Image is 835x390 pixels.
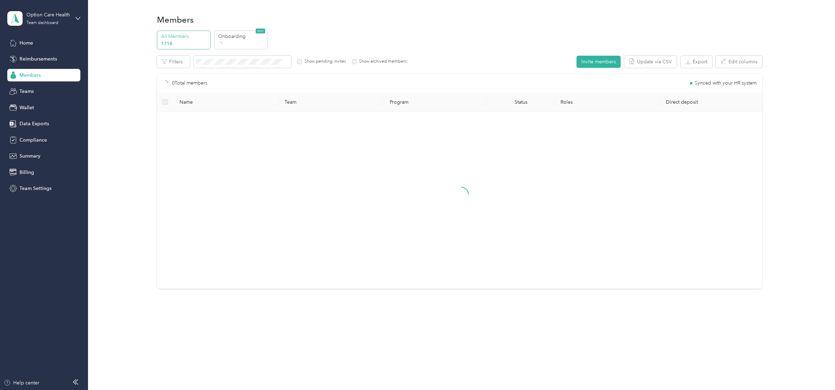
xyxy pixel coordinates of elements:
[161,33,208,40] p: All Members
[796,351,835,390] iframe: Everlance-gr Chat Button Frame
[256,29,265,33] span: NEW
[279,93,384,112] th: Team
[302,58,346,65] label: Show pending invites
[19,136,47,144] span: Compliance
[19,104,34,111] span: Wallet
[174,93,279,112] th: Name
[695,81,757,86] span: Synced with your HR system
[681,56,712,68] button: Export
[218,33,265,40] p: Onboarding
[157,56,190,68] button: Filters
[26,21,58,25] div: Team dashboard
[660,93,765,112] th: Direct deposit
[19,72,41,79] span: Members
[4,379,39,387] button: Help center
[576,56,621,68] button: Invite members
[180,99,273,105] span: Name
[19,39,33,47] span: Home
[716,56,762,68] button: Edit columns
[555,93,660,112] th: Roles
[19,185,51,192] span: Team Settings
[357,58,406,65] label: Show archived members
[26,11,70,18] div: Option Care Health
[19,169,34,176] span: Billing
[19,88,34,95] span: Teams
[161,40,208,47] p: 1718
[19,55,57,63] span: Reimbursements
[384,93,487,112] th: Program
[624,56,677,68] button: Update via CSV
[487,93,555,112] th: Status
[172,79,207,87] p: 0 Total members
[157,16,194,23] h1: Members
[19,152,40,160] span: Summary
[19,120,49,127] span: Data Exports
